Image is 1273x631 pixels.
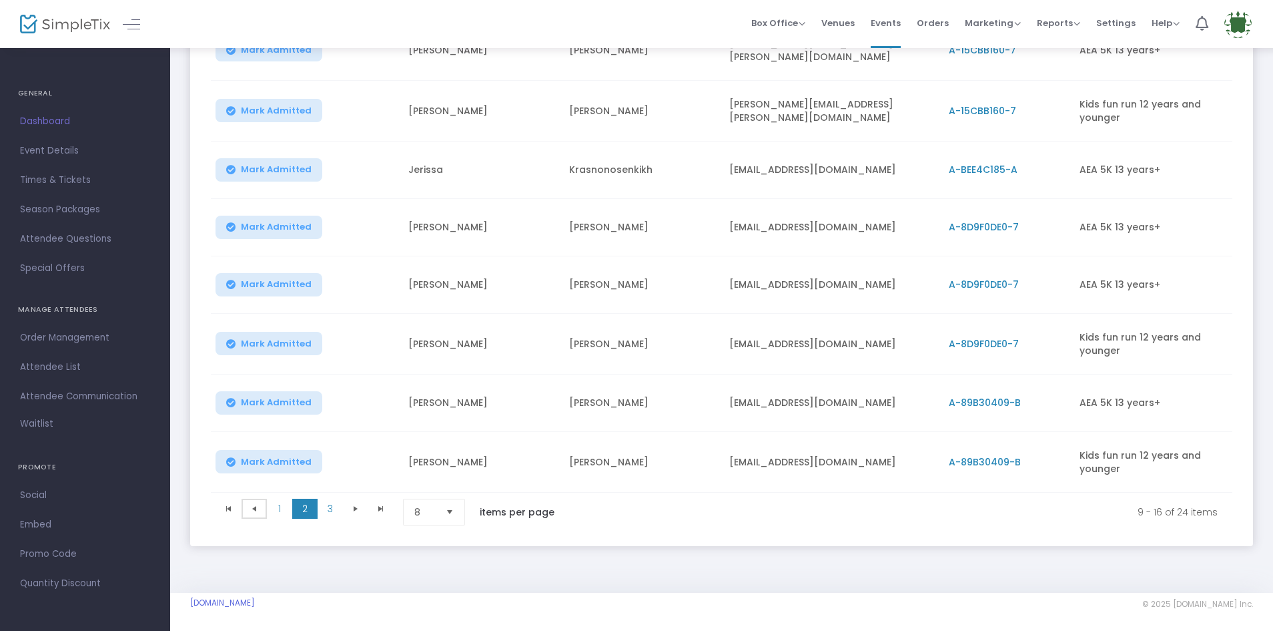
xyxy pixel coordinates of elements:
span: Social [20,487,150,504]
span: Page 2 [292,499,318,519]
span: Go to the previous page [242,499,267,519]
td: Kids fun run 12 years and younger [1072,432,1232,493]
span: Go to the next page [350,503,361,514]
span: A-89B30409-B [949,455,1021,469]
button: Mark Admitted [216,99,322,122]
td: [PERSON_NAME] [400,432,561,493]
td: [EMAIL_ADDRESS][DOMAIN_NAME] [721,256,940,314]
button: Mark Admitted [216,450,322,473]
td: [EMAIL_ADDRESS][DOMAIN_NAME] [721,432,940,493]
td: [EMAIL_ADDRESS][DOMAIN_NAME] [721,142,940,199]
h4: MANAGE ATTENDEES [18,296,152,323]
span: Page 3 [318,499,343,519]
h4: PROMOTE [18,454,152,481]
td: [PERSON_NAME] [561,81,722,142]
td: Jerissa [400,142,561,199]
button: Mark Admitted [216,216,322,239]
h4: GENERAL [18,80,152,107]
td: [PERSON_NAME] [400,81,561,142]
td: [PERSON_NAME] [400,314,561,375]
td: Kids fun run 12 years and younger [1072,81,1232,142]
td: [PERSON_NAME][EMAIL_ADDRESS][PERSON_NAME][DOMAIN_NAME] [721,81,940,142]
span: Embed [20,516,150,534]
button: Mark Admitted [216,391,322,415]
td: [PERSON_NAME][EMAIL_ADDRESS][PERSON_NAME][DOMAIN_NAME] [721,20,940,81]
kendo-pager-info: 9 - 16 of 24 items [582,499,1218,525]
span: Mark Admitted [241,45,312,55]
td: AEA 5K 13 years+ [1072,199,1232,256]
td: Krasnonosenkikh [561,142,722,199]
span: Order Management [20,329,150,347]
span: Go to the previous page [249,503,260,514]
td: [PERSON_NAME] [561,20,722,81]
span: A-15CBB160-7 [949,104,1016,118]
span: Mark Admitted [241,339,312,349]
span: Mark Admitted [241,222,312,232]
span: Attendee List [20,359,150,376]
span: Events [871,6,901,40]
span: Times & Tickets [20,172,150,189]
span: A-8D9F0DE0-7 [949,220,1019,234]
span: Settings [1096,6,1136,40]
span: Season Packages [20,201,150,218]
span: © 2025 [DOMAIN_NAME] Inc. [1142,599,1253,610]
span: Attendee Communication [20,388,150,405]
span: A-89B30409-B [949,396,1021,409]
span: Promo Code [20,546,150,563]
span: Quantity Discount [20,575,150,592]
span: Reports [1037,17,1080,29]
span: Go to the last page [368,499,394,519]
span: Marketing [965,17,1021,29]
td: [PERSON_NAME] [561,432,722,493]
button: Mark Admitted [216,158,322,182]
span: A-8D9F0DE0-7 [949,337,1019,351]
button: Select [440,499,459,525]
td: [PERSON_NAME] [400,20,561,81]
span: Event Details [20,142,150,160]
span: Mark Admitted [241,457,312,467]
span: Attendee Questions [20,230,150,248]
td: [EMAIL_ADDRESS][DOMAIN_NAME] [721,314,940,375]
button: Mark Admitted [216,273,322,296]
span: A-BEE4C185-A [949,163,1017,176]
span: Mark Admitted [241,397,312,408]
span: A-8D9F0DE0-7 [949,278,1019,291]
span: Go to the first page [216,499,242,519]
span: Mark Admitted [241,164,312,175]
td: [PERSON_NAME] [561,375,722,432]
td: AEA 5K 13 years+ [1072,20,1232,81]
td: [PERSON_NAME] [400,199,561,256]
span: Help [1152,17,1180,29]
span: Dashboard [20,113,150,130]
td: Kids fun run 12 years and younger [1072,314,1232,375]
td: [PERSON_NAME] [400,375,561,432]
td: [PERSON_NAME] [561,314,722,375]
td: AEA 5K 13 years+ [1072,142,1232,199]
span: Go to the next page [343,499,368,519]
span: Mark Admitted [241,106,312,116]
td: AEA 5K 13 years+ [1072,375,1232,432]
span: Go to the first page [224,503,234,514]
a: [DOMAIN_NAME] [190,598,255,608]
label: items per page [480,505,554,519]
td: [PERSON_NAME] [561,199,722,256]
button: Mark Admitted [216,38,322,61]
span: Waitlist [20,417,53,431]
button: Mark Admitted [216,332,322,355]
span: Mark Admitted [241,279,312,290]
span: 8 [414,505,435,519]
td: [PERSON_NAME] [561,256,722,314]
td: [PERSON_NAME] [400,256,561,314]
span: Box Office [751,17,805,29]
span: Go to the last page [376,503,386,514]
span: Venues [821,6,855,40]
td: AEA 5K 13 years+ [1072,256,1232,314]
td: [EMAIL_ADDRESS][DOMAIN_NAME] [721,375,940,432]
span: Special Offers [20,260,150,277]
span: Page 1 [267,499,292,519]
span: Orders [917,6,949,40]
span: A-15CBB160-7 [949,43,1016,57]
td: [EMAIL_ADDRESS][DOMAIN_NAME] [721,199,940,256]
